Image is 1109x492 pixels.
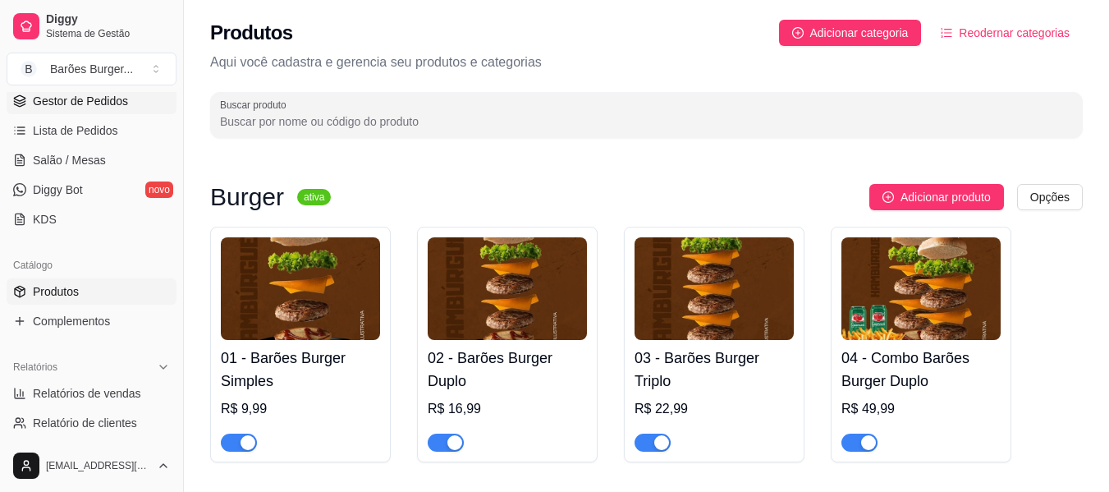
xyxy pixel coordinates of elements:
button: Adicionar categoria [779,20,922,46]
span: [EMAIL_ADDRESS][DOMAIN_NAME] [46,459,150,472]
span: Sistema de Gestão [46,27,170,40]
div: R$ 22,99 [635,399,794,419]
label: Buscar produto [220,98,292,112]
a: Diggy Botnovo [7,177,176,203]
div: Catálogo [7,252,176,278]
img: product-image [841,237,1001,340]
span: Adicionar categoria [810,24,909,42]
span: Gestor de Pedidos [33,93,128,109]
span: plus-circle [792,27,804,39]
span: Adicionar produto [900,188,991,206]
div: R$ 16,99 [428,399,587,419]
h4: 02 - Barões Burger Duplo [428,347,587,393]
h4: 04 - Combo Barões Burger Duplo [841,347,1001,393]
div: R$ 49,99 [841,399,1001,419]
span: Complementos [33,313,110,329]
span: B [21,61,37,77]
span: Reodernar categorias [959,24,1070,42]
a: Salão / Mesas [7,147,176,173]
a: KDS [7,206,176,232]
img: product-image [428,237,587,340]
button: Reodernar categorias [928,20,1083,46]
a: Relatórios de vendas [7,380,176,407]
input: Buscar produto [220,113,1073,130]
img: product-image [635,237,794,340]
a: Lista de Pedidos [7,117,176,144]
a: Relatório de clientes [7,410,176,436]
sup: ativa [297,189,331,205]
div: R$ 9,99 [221,399,380,419]
span: KDS [33,211,57,228]
div: Barões Burger ... [50,61,133,77]
a: Gestor de Pedidos [7,88,176,114]
h4: 03 - Barões Burger Triplo [635,347,794,393]
span: Produtos [33,283,79,300]
span: Diggy [46,12,170,27]
button: Adicionar produto [869,184,1004,210]
button: Select a team [7,53,176,85]
span: Diggy Bot [33,182,83,198]
img: product-image [221,237,380,340]
span: Lista de Pedidos [33,122,118,139]
span: Salão / Mesas [33,152,106,168]
span: Opções [1030,188,1070,206]
button: Opções [1017,184,1083,210]
span: Relatórios [13,361,57,374]
span: Relatórios de vendas [33,385,141,402]
p: Aqui você cadastra e gerencia seu produtos e categorias [210,53,1083,72]
span: plus-circle [882,191,894,203]
span: Relatório de clientes [33,415,137,431]
a: Complementos [7,308,176,334]
h2: Produtos [210,20,293,46]
button: [EMAIL_ADDRESS][DOMAIN_NAME] [7,446,176,485]
h4: 01 - Barões Burger Simples [221,347,380,393]
a: DiggySistema de Gestão [7,7,176,46]
h3: Burger [210,187,284,207]
a: Produtos [7,278,176,305]
span: ordered-list [941,27,952,39]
